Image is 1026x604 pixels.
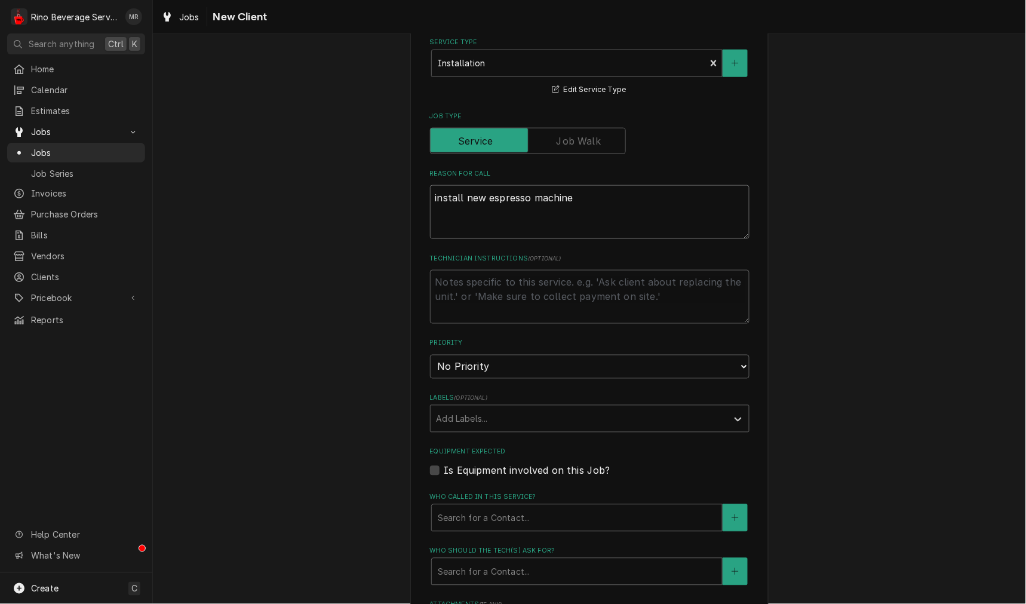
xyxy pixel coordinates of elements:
[7,310,145,330] a: Reports
[430,38,749,97] div: Service Type
[430,394,749,433] div: Labels
[430,394,749,403] label: Labels
[7,525,145,544] a: Go to Help Center
[11,8,27,25] div: Rino Beverage Service's Avatar
[7,246,145,266] a: Vendors
[7,164,145,183] a: Job Series
[31,549,138,562] span: What's New
[7,288,145,308] a: Go to Pricebook
[7,80,145,100] a: Calendar
[430,112,749,154] div: Job Type
[31,63,139,75] span: Home
[430,547,749,556] label: Who should the tech(s) ask for?
[430,112,749,121] label: Job Type
[430,493,749,532] div: Who called in this service?
[31,271,139,283] span: Clients
[7,33,145,54] button: Search anythingCtrlK
[31,146,139,159] span: Jobs
[31,105,139,117] span: Estimates
[430,493,749,502] label: Who called in this service?
[430,339,749,379] div: Priority
[31,314,139,326] span: Reports
[528,255,561,262] span: ( optional )
[31,584,59,594] span: Create
[7,143,145,163] a: Jobs
[430,254,749,324] div: Technician Instructions
[29,38,94,50] span: Search anything
[31,528,138,541] span: Help Center
[732,514,739,522] svg: Create New Contact
[732,568,739,576] svg: Create New Contact
[551,82,628,97] button: Edit Service Type
[732,59,739,68] svg: Create New Service
[31,250,139,262] span: Vendors
[210,9,268,25] span: New Client
[7,267,145,287] a: Clients
[31,84,139,96] span: Calendar
[723,50,748,77] button: Create New Service
[7,59,145,79] a: Home
[31,167,139,180] span: Job Series
[723,504,748,532] button: Create New Contact
[31,187,139,200] span: Invoices
[131,582,137,595] span: C
[108,38,124,50] span: Ctrl
[7,545,145,565] a: Go to What's New
[31,292,121,304] span: Pricebook
[430,447,749,478] div: Equipment Expected
[7,183,145,203] a: Invoices
[7,122,145,142] a: Go to Jobs
[125,8,142,25] div: MR
[31,11,119,23] div: Rino Beverage Service
[444,464,610,478] label: Is Equipment involved on this Job?
[430,185,749,239] textarea: install new espresso machine
[7,204,145,224] a: Purchase Orders
[179,11,199,23] span: Jobs
[7,225,145,245] a: Bills
[430,169,749,240] div: Reason For Call
[11,8,27,25] div: R
[430,547,749,585] div: Who should the tech(s) ask for?
[31,125,121,138] span: Jobs
[156,7,204,27] a: Jobs
[132,38,137,50] span: K
[430,254,749,263] label: Technician Instructions
[430,447,749,457] label: Equipment Expected
[125,8,142,25] div: Melissa Rinehart's Avatar
[31,208,139,220] span: Purchase Orders
[430,38,749,47] label: Service Type
[31,229,139,241] span: Bills
[454,395,487,401] span: ( optional )
[7,101,145,121] a: Estimates
[430,339,749,348] label: Priority
[723,558,748,585] button: Create New Contact
[430,169,749,179] label: Reason For Call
